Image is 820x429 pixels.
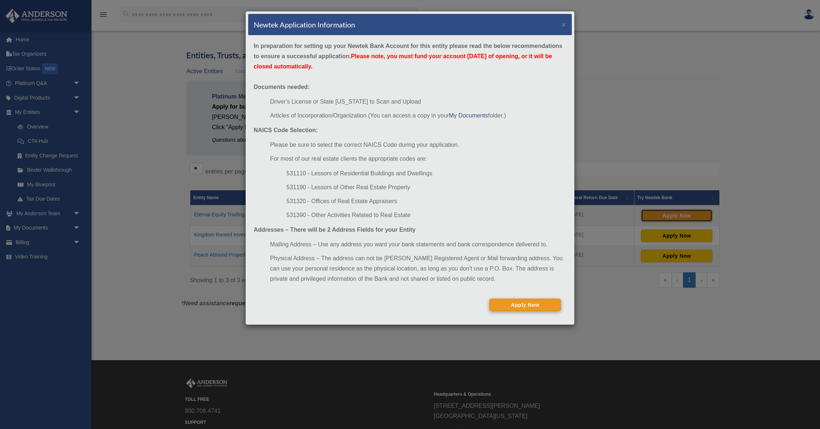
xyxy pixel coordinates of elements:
li: 531320 - Offices of Real Estate Appraisers [287,196,566,206]
li: 531190 - Lessors of Other Real Estate Property [287,182,566,193]
h4: Newtek Application Information [254,19,355,30]
li: Driver's License or State [US_STATE] to Scan and Upload [270,97,566,107]
a: My Documents [449,112,488,119]
li: Mailing Address – Use any address you want your bank statements and bank correspondence delivered... [270,239,566,250]
button: × [562,20,566,28]
strong: Addresses – There will be 2 Address Fields for your Entity [254,227,415,233]
strong: Documents needed: [254,84,310,90]
li: Physical Address – The address can not be [PERSON_NAME] Registered Agent or Mail forwarding addre... [270,253,566,284]
strong: In preparation for setting up your Newtek Bank Account for this entity please read the below reco... [254,43,562,70]
li: Articles of Incorporation/Organization (You can access a copy in your folder.) [270,111,566,121]
li: 531390 - Other Activities Related to Real Estate [287,210,566,220]
li: For most of our real estate clients the appropriate codes are: [270,154,566,164]
span: Please note, you must fund your account [DATE] of opening, or it will be closed automatically. [254,53,552,70]
li: Please be sure to select the correct NAICS Code during your application. [270,140,566,150]
li: 531110 - Lessors of Residential Buildings and Dwellings [287,168,566,179]
button: Apply Now [489,299,561,311]
strong: NAICS Code Selection: [254,127,318,133]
